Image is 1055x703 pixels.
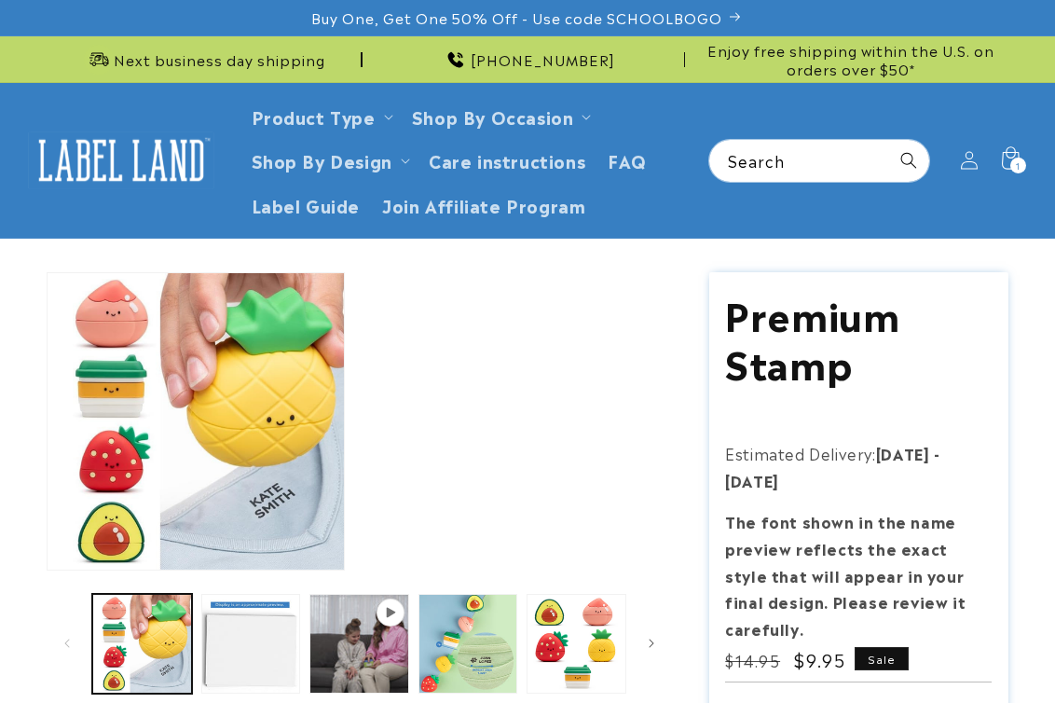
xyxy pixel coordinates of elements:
[114,50,325,69] span: Next business day shipping
[725,469,779,491] strong: [DATE]
[876,442,930,464] strong: [DATE]
[692,36,1008,82] div: Announcement
[309,594,409,694] button: Play video 1 in gallery view
[855,647,909,670] span: Sale
[47,36,363,82] div: Announcement
[418,594,518,694] button: Load image 3 in gallery view
[252,103,376,129] a: Product Type
[201,594,301,694] button: Load image 2 in gallery view
[371,183,596,227] a: Join Affiliate Program
[252,194,361,215] span: Label Guide
[725,289,992,386] h1: Premium Stamp
[240,94,401,138] summary: Product Type
[429,149,585,171] span: Care instructions
[418,138,596,182] a: Care instructions
[725,510,966,640] strong: The font shown in the name preview reflects the exact style that will appear in your final design...
[370,36,686,82] div: Announcement
[382,194,585,215] span: Join Affiliate Program
[527,594,626,694] button: Load image 4 in gallery view
[608,149,647,171] span: FAQ
[92,594,192,694] button: Load image 1 in gallery view
[692,41,1008,77] span: Enjoy free shipping within the U.S. on orders over $50*
[240,183,372,227] a: Label Guide
[888,140,929,181] button: Search
[794,647,845,672] span: $9.95
[311,8,722,27] span: Buy One, Get One 50% Off - Use code SCHOOLBOGO
[28,131,214,189] img: Label Land
[725,440,992,494] p: Estimated Delivery:
[240,138,418,182] summary: Shop By Design
[725,649,780,671] s: $14.95
[401,94,599,138] summary: Shop By Occasion
[252,147,392,172] a: Shop By Design
[934,442,940,464] strong: -
[21,124,222,196] a: Label Land
[471,50,615,69] span: [PHONE_NUMBER]
[1016,158,1021,173] span: 1
[596,138,658,182] a: FAQ
[631,623,672,664] button: Slide right
[412,105,574,127] span: Shop By Occasion
[47,623,88,664] button: Slide left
